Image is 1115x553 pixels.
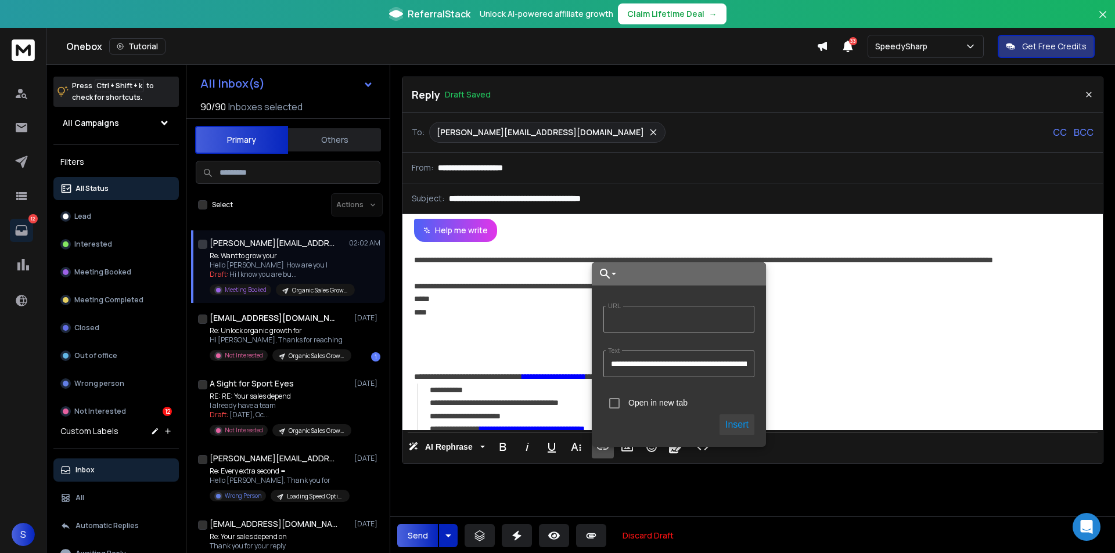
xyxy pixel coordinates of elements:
[875,41,932,52] p: SpeedySharp
[95,79,144,92] span: Ctrl + Shift + k
[75,521,139,530] p: Automatic Replies
[592,262,618,285] button: Choose Link
[492,435,514,458] button: Bold (Ctrl+B)
[406,435,487,458] button: AI Rephrase
[408,7,470,21] span: ReferralStack
[354,379,380,388] p: [DATE]
[613,524,683,547] button: Discard Draft
[210,541,340,551] p: Thank you for your reply
[709,8,717,20] span: →
[665,435,687,458] button: Signature
[628,398,688,407] label: Open in new tab
[1022,41,1087,52] p: Get Free Credits
[412,193,444,204] p: Subject:
[1053,125,1067,139] p: CC
[53,177,179,200] button: All Status
[445,89,491,100] p: Draft Saved
[371,352,380,362] div: 1
[53,486,179,509] button: All
[210,261,349,270] p: Hello [PERSON_NAME] How are you I
[66,38,817,55] div: Onebox
[200,78,265,89] h1: All Inbox(s)
[191,72,383,95] button: All Inbox(s)
[163,407,172,416] div: 12
[53,111,179,135] button: All Campaigns
[720,414,754,435] button: Insert
[225,426,263,435] p: Not Interested
[74,323,99,332] p: Closed
[53,233,179,256] button: Interested
[74,268,131,277] p: Meeting Booked
[212,200,233,209] label: Select
[74,212,91,221] p: Lead
[849,37,857,45] span: 33
[53,372,179,395] button: Wrong person
[225,491,261,500] p: Wrong Person
[75,493,84,503] p: All
[412,86,440,103] p: Reply
[229,269,297,279] span: Hi I know you are bu ...
[1095,7,1110,35] button: Close banner
[289,352,344,360] p: Organic Sales Growth
[210,401,349,410] p: I already have a team
[289,427,344,435] p: Organic Sales Growth
[210,312,337,324] h1: [EMAIL_ADDRESS][DOMAIN_NAME]
[74,351,117,360] p: Out of office
[998,35,1095,58] button: Get Free Credits
[74,240,112,249] p: Interested
[480,8,613,20] p: Unlock AI-powered affiliate growth
[72,80,154,103] p: Press to check for shortcuts.
[210,251,349,261] p: Re: Want to grow your
[397,524,438,547] button: Send
[210,392,349,401] p: RE: RE: Your sales depend
[354,519,380,529] p: [DATE]
[53,316,179,339] button: Closed
[12,523,35,546] button: S
[210,518,337,530] h1: [EMAIL_ADDRESS][DOMAIN_NAME]
[618,3,726,24] button: Claim Lifetime Deal→
[210,269,228,279] span: Draft:
[354,313,380,323] p: [DATE]
[210,476,349,485] p: Hello [PERSON_NAME], Thank you for
[606,347,622,355] label: Text
[210,532,340,541] p: Re: Your sales depend on
[210,237,337,249] h1: [PERSON_NAME][EMAIL_ADDRESS][DOMAIN_NAME]
[195,126,288,154] button: Primary
[200,100,226,114] span: 90 / 90
[74,407,126,416] p: Not Interested
[210,378,294,389] h1: A Sight for Sport Eyes
[53,154,179,170] h3: Filters
[53,400,179,423] button: Not Interested12
[210,335,349,345] p: Hi [PERSON_NAME], Thanks for reaching
[28,214,38,223] p: 12
[10,219,33,242] a: 12
[53,288,179,312] button: Meeting Completed
[292,286,348,295] p: Organic Sales Growth
[1073,513,1100,541] div: Open Intercom Messenger
[75,184,109,193] p: All Status
[60,425,118,437] h3: Custom Labels
[412,162,433,174] p: From:
[349,238,380,248] p: 02:02 AM
[287,492,343,501] p: Loading Speed Optimization
[229,410,269,420] span: [DATE], Oc ...
[437,126,644,138] p: [PERSON_NAME][EMAIL_ADDRESS][DOMAIN_NAME]
[53,205,179,228] button: Lead
[210,467,349,476] p: Re: Every extra second =
[354,454,380,463] p: [DATE]
[74,295,143,305] p: Meeting Completed
[1074,125,1094,139] p: BCC
[692,435,714,458] button: Code View
[412,126,425,138] p: To:
[53,514,179,537] button: Automatic Replies
[606,302,623,310] label: URL
[210,410,228,420] span: Draft:
[75,465,95,475] p: Inbox
[228,100,303,114] h3: Inboxes selected
[210,326,349,335] p: Re: Unlock organic growth for
[109,38,166,55] button: Tutorial
[414,219,497,242] button: Help me write
[53,458,179,482] button: Inbox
